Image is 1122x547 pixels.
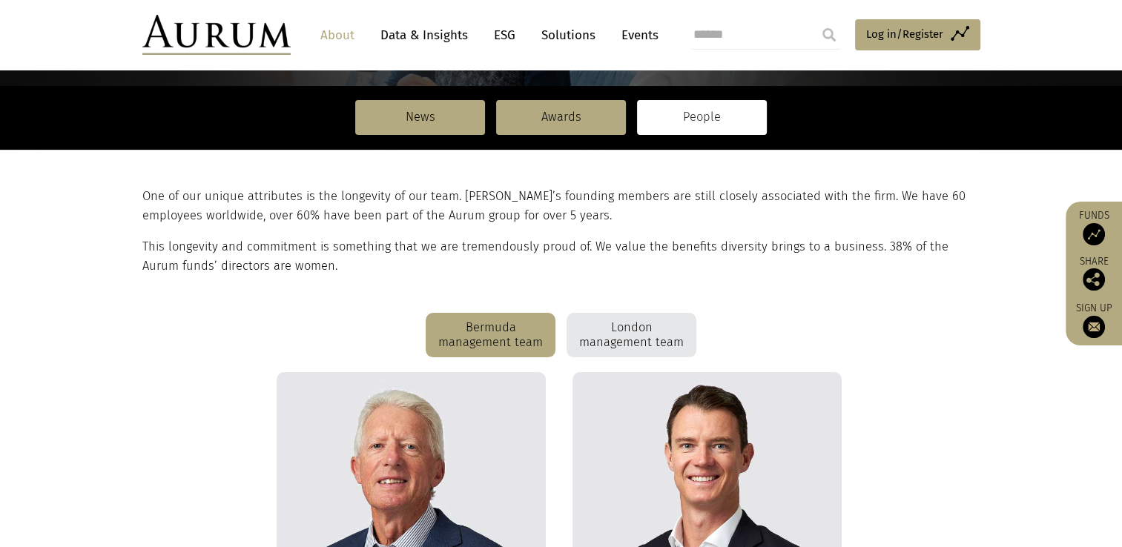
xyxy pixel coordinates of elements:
[814,20,844,50] input: Submit
[496,100,626,134] a: Awards
[313,21,362,49] a: About
[567,313,696,357] div: London management team
[1073,256,1115,291] div: Share
[1083,268,1105,291] img: Share this post
[355,100,485,134] a: News
[1083,316,1105,338] img: Sign up to our newsletter
[1073,302,1115,338] a: Sign up
[614,21,659,49] a: Events
[866,25,943,43] span: Log in/Register
[1083,223,1105,245] img: Access Funds
[142,15,291,55] img: Aurum
[142,237,977,276] p: This longevity and commitment is something that we are tremendously proud of. We value the benefi...
[637,100,767,134] a: People
[142,187,977,226] p: One of our unique attributes is the longevity of our team. [PERSON_NAME]’s founding members are s...
[534,21,603,49] a: Solutions
[855,19,980,50] a: Log in/Register
[1073,209,1115,245] a: Funds
[426,313,555,357] div: Bermuda management team
[373,21,475,49] a: Data & Insights
[486,21,523,49] a: ESG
